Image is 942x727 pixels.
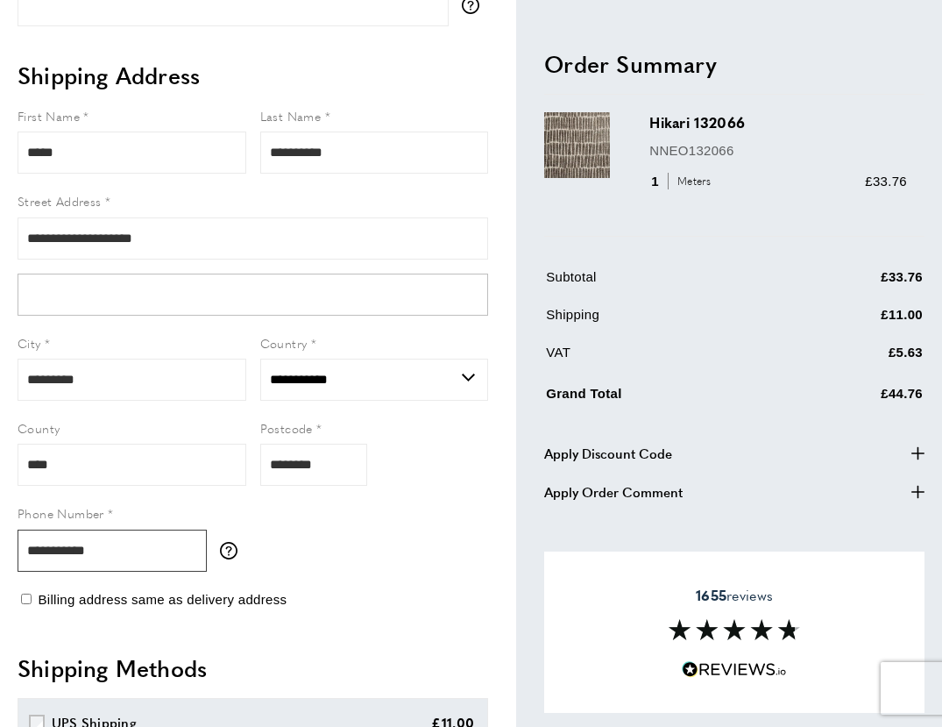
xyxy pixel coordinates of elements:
[544,442,672,463] span: Apply Discount Code
[546,379,788,417] td: Grand Total
[696,587,773,604] span: reviews
[260,334,308,352] span: Country
[18,107,80,125] span: First Name
[260,107,322,125] span: Last Name
[790,379,923,417] td: £44.76
[18,652,488,684] h2: Shipping Methods
[865,173,907,188] span: £33.76
[38,592,287,607] span: Billing address same as delivery address
[546,266,788,300] td: Subtotal
[544,481,683,502] span: Apply Order Comment
[544,112,610,178] img: Hikari 132066
[18,419,60,437] span: County
[220,542,246,560] button: More information
[682,661,787,678] img: Reviews.io 5 stars
[544,47,924,79] h2: Order Summary
[696,585,726,605] strong: 1655
[546,303,788,338] td: Shipping
[21,594,32,604] input: Billing address same as delivery address
[790,341,923,375] td: £5.63
[669,619,800,640] img: Reviews section
[18,504,104,522] span: Phone Number
[18,60,488,91] h2: Shipping Address
[18,334,41,352] span: City
[790,303,923,338] td: £11.00
[668,173,716,189] span: Meters
[790,266,923,300] td: £33.76
[649,139,907,160] p: NNEO132066
[260,419,313,437] span: Postcode
[649,112,907,132] h3: Hikari 132066
[546,341,788,375] td: VAT
[649,170,717,191] div: 1
[18,192,102,210] span: Street Address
